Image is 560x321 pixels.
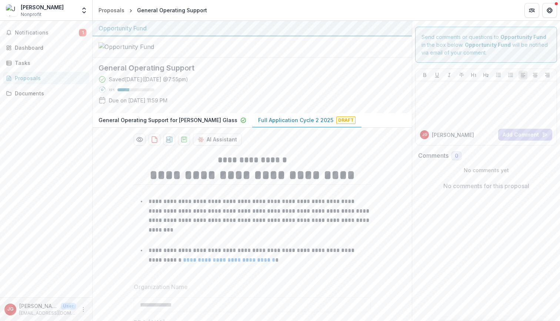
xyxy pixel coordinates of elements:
[3,87,89,99] a: Documents
[134,282,188,291] p: Organization Name
[519,71,527,79] button: Align Left
[109,87,114,92] p: 32 %
[3,27,89,39] button: Notifications1
[457,71,466,79] button: Strike
[465,42,511,48] strong: Opportunity Fund
[455,153,458,159] span: 0
[422,133,427,137] div: Jaime Guerrero
[19,310,76,317] p: [EMAIL_ADDRESS][DOMAIN_NAME]
[96,5,210,16] nav: breadcrumb
[79,3,89,18] button: Open entity switcher
[3,42,89,54] a: Dashboard
[99,6,124,14] div: Proposals
[193,134,242,145] button: AI Assistant
[61,303,76,309] p: User
[15,74,83,82] div: Proposals
[418,152,449,159] h2: Comments
[543,71,552,79] button: Align Right
[433,71,441,79] button: Underline
[79,29,86,36] span: 1
[506,71,515,79] button: Ordered List
[15,89,83,97] div: Documents
[99,42,173,51] img: Opportunity Fund
[178,134,190,145] button: download-proposal
[418,166,554,174] p: No comments yet
[481,71,490,79] button: Heading 2
[524,3,539,18] button: Partners
[99,116,237,124] p: General Operating Support for [PERSON_NAME] Glass
[7,307,14,312] div: Jaime Guerrero
[3,72,89,84] a: Proposals
[19,302,58,310] p: [PERSON_NAME]
[420,71,429,79] button: Bold
[79,305,88,314] button: More
[15,59,83,67] div: Tasks
[134,134,146,145] button: Preview ae1eb131-6774-4147-89f5-08f865bb3737-1.pdf
[15,44,83,52] div: Dashboard
[415,27,557,63] div: Send comments or questions to in the box below. will be notified via email of your comment.
[99,63,394,72] h2: General Operating Support
[149,134,160,145] button: download-proposal
[500,34,546,40] strong: Opportunity Fund
[443,181,529,190] p: No comments for this proposal
[432,131,474,139] p: [PERSON_NAME]
[109,75,188,83] div: Saved [DATE] ( [DATE] @ 7:55pm )
[21,11,41,18] span: Nonprofit
[15,30,79,36] span: Notifications
[336,117,356,124] span: Draft
[163,134,175,145] button: download-proposal
[99,24,406,33] div: Opportunity Fund
[258,116,333,124] p: Full Application Cycle 2 2025
[109,96,167,104] p: Due on [DATE] 11:59 PM
[498,129,552,141] button: Add Comment
[542,3,557,18] button: Get Help
[494,71,503,79] button: Bullet List
[531,71,540,79] button: Align Center
[3,57,89,69] a: Tasks
[21,3,64,11] div: [PERSON_NAME]
[6,4,18,16] img: Jaime Guerrero
[96,5,127,16] a: Proposals
[469,71,478,79] button: Heading 1
[137,6,207,14] div: General Operating Support
[445,71,454,79] button: Italicize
